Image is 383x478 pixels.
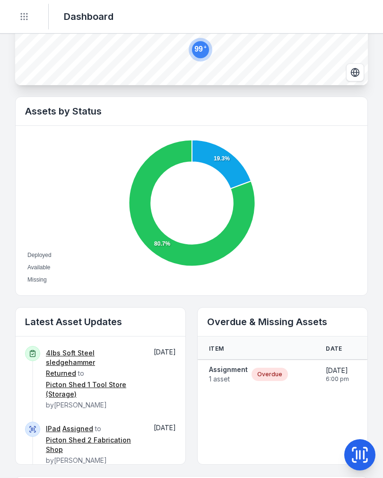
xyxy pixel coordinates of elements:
h2: Assets by Status [25,105,358,118]
span: 1 asset [209,374,248,384]
h2: Dashboard [64,10,113,23]
a: IPad [46,424,61,434]
a: Picton Shed 2 Fabrication Shop [46,435,140,454]
button: Switch to Satellite View [346,63,364,81]
div: Overdue [252,368,288,381]
a: Assigned [62,424,93,434]
h2: Overdue & Missing Assets [207,315,358,328]
span: 6:00 pm [326,375,349,383]
span: [DATE] [326,366,349,375]
span: to by [PERSON_NAME] [46,425,140,464]
a: 4lbs Soft Steel sledgehammer [46,348,140,367]
span: Missing [27,276,47,283]
time: 5/9/2025, 2:39:45 pm [154,348,176,356]
span: to by [PERSON_NAME] [46,349,140,409]
a: Returned [46,369,76,378]
tspan: + [204,44,207,50]
span: [DATE] [154,348,176,356]
a: Picton Shed 1 Tool Store (Storage) [46,380,140,399]
span: Date [326,345,342,353]
button: Toggle navigation [15,8,33,26]
text: 99 [194,44,207,53]
a: Assignment1 asset [209,365,248,384]
time: 5/9/2025, 6:00:00 pm [326,366,349,383]
span: Item [209,345,224,353]
span: [DATE] [154,424,176,432]
span: Available [27,264,50,271]
h2: Latest Asset Updates [25,315,176,328]
strong: Assignment [209,365,248,374]
time: 5/9/2025, 11:19:01 am [154,424,176,432]
span: Deployed [27,252,52,258]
